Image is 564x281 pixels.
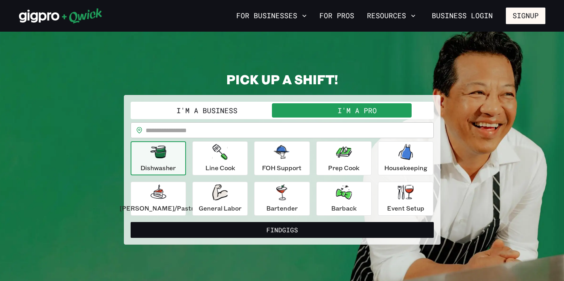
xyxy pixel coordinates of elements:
button: Resources [364,9,419,23]
p: Housekeeping [384,163,427,173]
button: Line Cook [192,141,248,175]
button: Bartender [254,182,310,216]
p: Barback [331,203,357,213]
p: General Labor [199,203,241,213]
a: Business Login [425,8,499,24]
button: Event Setup [378,182,433,216]
button: Barback [316,182,372,216]
p: Event Setup [387,203,424,213]
button: General Labor [192,182,248,216]
button: Housekeeping [378,141,433,175]
p: Prep Cook [328,163,359,173]
button: I'm a Pro [282,103,432,118]
button: Prep Cook [316,141,372,175]
p: FOH Support [262,163,302,173]
h2: PICK UP A SHIFT! [124,71,441,87]
button: I'm a Business [132,103,282,118]
a: For Pros [316,9,357,23]
button: Signup [506,8,545,24]
button: [PERSON_NAME]/Pastry [131,182,186,216]
p: Dishwasher [141,163,176,173]
button: FindGigs [131,222,434,238]
button: For Businesses [233,9,310,23]
p: Bartender [266,203,298,213]
button: FOH Support [254,141,310,175]
p: Line Cook [205,163,235,173]
button: Dishwasher [131,141,186,175]
p: [PERSON_NAME]/Pastry [120,203,197,213]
